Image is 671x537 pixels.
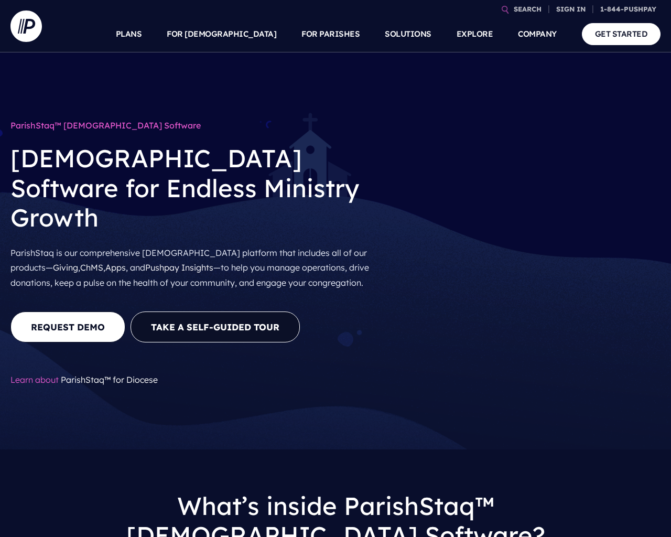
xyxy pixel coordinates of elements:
a: FOR [DEMOGRAPHIC_DATA] [167,16,276,52]
a: ParishStaq™ for Diocese [61,374,158,385]
a: PLANS [116,16,142,52]
a: Pushpay Insights [145,262,213,273]
a: Giving [53,262,78,273]
a: Apps [105,262,126,273]
a: FOR PARISHES [301,16,360,52]
a: REQUEST DEMO [10,312,125,342]
a: EXPLORE [457,16,493,52]
a: GET STARTED [582,23,661,45]
h2: [DEMOGRAPHIC_DATA] Software for Endless Ministry Growth [10,135,383,241]
h1: ParishStaq™ [DEMOGRAPHIC_DATA] Software [10,115,383,135]
span: Learn about [10,370,59,389]
a: COMPANY [518,16,557,52]
a: SOLUTIONS [385,16,431,52]
a: Take A Self-Guided Tour [131,312,300,342]
p: ParishStaq is our comprehensive [DEMOGRAPHIC_DATA] platform that includes all of our products— , ... [10,241,383,295]
a: ChMS [80,262,103,273]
